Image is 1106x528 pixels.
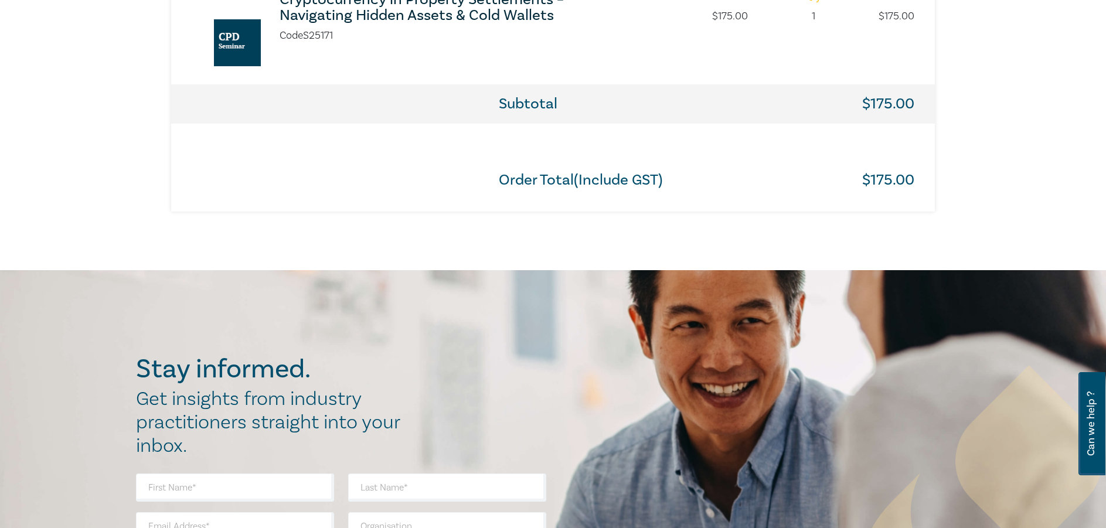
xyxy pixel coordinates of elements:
li: Code S25171 [280,28,333,43]
p: $ 175.00 [879,9,914,24]
p: 1 [806,9,821,24]
h3: Order Total(Include GST) [499,172,662,188]
img: Cryptocurrency in Property Settlements – Navigating Hidden Assets & Cold Wallets [214,19,261,66]
input: Last Name* [348,474,546,502]
h2: Get insights from industry practitioners straight into your inbox. [136,387,413,458]
p: $ 175.00 [712,9,748,24]
h3: Subtotal [499,96,557,112]
span: Can we help ? [1085,379,1097,468]
h3: $ 175.00 [862,96,914,112]
input: First Name* [136,474,334,502]
h3: $ 175.00 [862,172,914,188]
h2: Stay informed. [136,354,413,384]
